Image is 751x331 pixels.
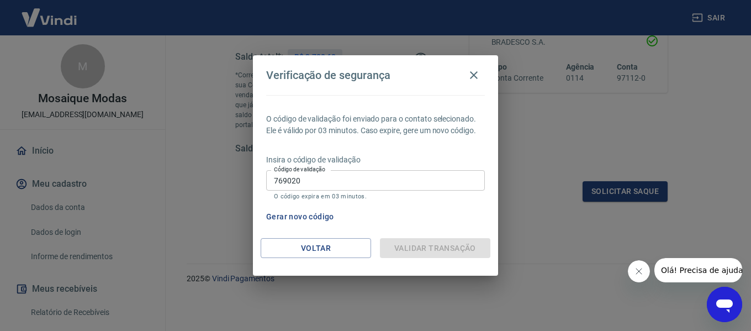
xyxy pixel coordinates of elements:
span: Olá! Precisa de ajuda? [7,8,93,17]
p: Insira o código de validação [266,154,485,166]
p: O código expira em 03 minutos. [274,193,477,200]
iframe: Mensagem da empresa [654,258,742,282]
button: Voltar [261,238,371,259]
h4: Verificação de segurança [266,69,390,82]
iframe: Fechar mensagem [628,260,650,282]
label: Código de validação [274,165,325,174]
iframe: Botão para abrir a janela de mensagens [707,287,742,322]
button: Gerar novo código [262,207,339,227]
p: O código de validação foi enviado para o contato selecionado. Ele é válido por 03 minutos. Caso e... [266,113,485,136]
